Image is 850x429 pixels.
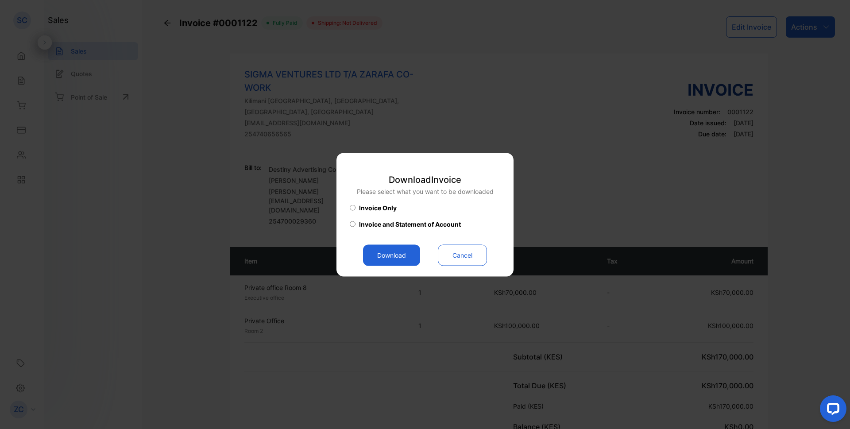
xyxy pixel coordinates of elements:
[813,392,850,429] iframe: LiveChat chat widget
[363,244,420,266] button: Download
[438,244,487,266] button: Cancel
[359,219,461,228] span: Invoice and Statement of Account
[357,173,494,186] p: Download Invoice
[357,186,494,196] p: Please select what you want to be downloaded
[359,203,397,212] span: Invoice Only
